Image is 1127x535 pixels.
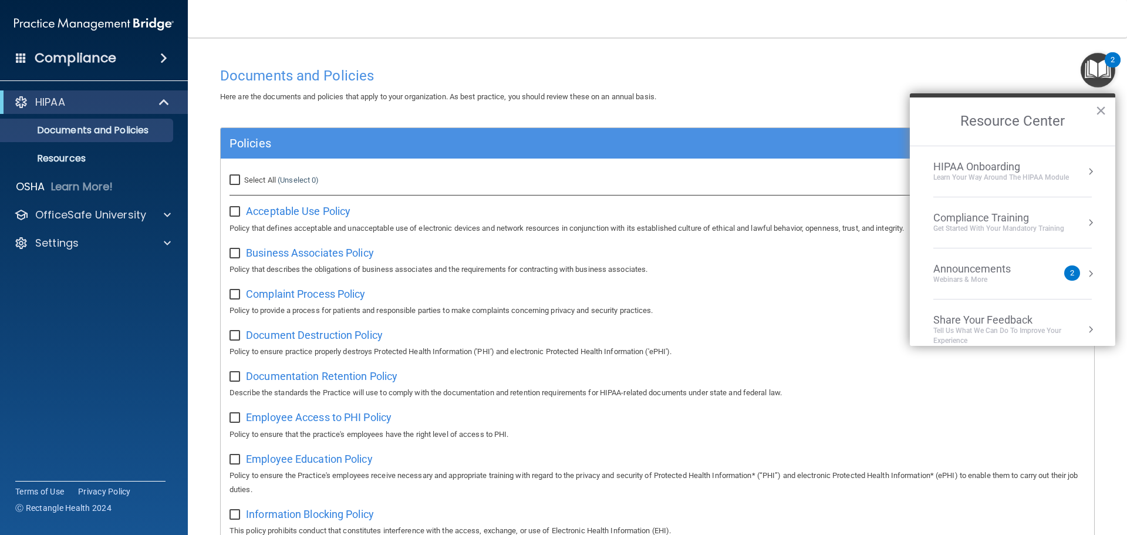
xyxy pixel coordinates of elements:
[933,263,1034,275] div: Announcements
[230,304,1085,318] p: Policy to provide a process for patients and responsible parties to make complaints concerning pr...
[910,93,1115,346] div: Resource Center
[278,176,319,184] a: (Unselect 0)
[230,221,1085,235] p: Policy that defines acceptable and unacceptable use of electronic devices and network resources i...
[230,469,1085,497] p: Policy to ensure the Practice's employees receive necessary and appropriate training with regard ...
[14,208,171,222] a: OfficeSafe University
[230,263,1085,277] p: Policy that describes the obligations of business associates and the requirements for contracting...
[230,345,1085,359] p: Policy to ensure practice properly destroys Protected Health Information ('PHI') and electronic P...
[933,326,1092,346] div: Tell Us What We Can Do to Improve Your Experience
[35,208,146,222] p: OfficeSafe University
[8,153,168,164] p: Resources
[14,95,170,109] a: HIPAA
[14,12,174,36] img: PMB logo
[15,486,64,497] a: Terms of Use
[16,180,45,194] p: OSHA
[924,452,1113,499] iframe: Drift Widget Chat Controller
[230,134,1085,153] a: Policies
[933,160,1069,173] div: HIPAA Onboarding
[933,314,1092,327] div: Share Your Feedback
[910,97,1115,146] h2: Resource Center
[230,137,867,150] h5: Policies
[14,236,171,250] a: Settings
[1081,53,1115,88] button: Open Resource Center, 2 new notifications
[246,508,374,520] span: Information Blocking Policy
[246,370,397,382] span: Documentation Retention Policy
[246,411,392,423] span: Employee Access to PHI Policy
[246,453,373,465] span: Employee Education Policy
[1095,101,1106,120] button: Close
[35,50,116,66] h4: Compliance
[1111,60,1115,75] div: 2
[230,176,243,185] input: Select All (Unselect 0)
[8,125,168,136] p: Documents and Policies
[933,224,1064,234] div: Get Started with your mandatory training
[35,95,65,109] p: HIPAA
[230,386,1085,400] p: Describe the standards the Practice will use to comply with the documentation and retention requi...
[244,176,276,184] span: Select All
[933,211,1064,224] div: Compliance Training
[35,236,79,250] p: Settings
[246,205,350,217] span: Acceptable Use Policy
[246,329,383,341] span: Document Destruction Policy
[78,486,131,497] a: Privacy Policy
[230,428,1085,442] p: Policy to ensure that the practice's employees have the right level of access to PHI.
[220,92,656,101] span: Here are the documents and policies that apply to your organization. As best practice, you should...
[933,173,1069,183] div: Learn Your Way around the HIPAA module
[933,275,1034,285] div: Webinars & More
[246,288,365,300] span: Complaint Process Policy
[15,502,112,514] span: Ⓒ Rectangle Health 2024
[220,68,1095,83] h4: Documents and Policies
[246,247,374,259] span: Business Associates Policy
[51,180,113,194] p: Learn More!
